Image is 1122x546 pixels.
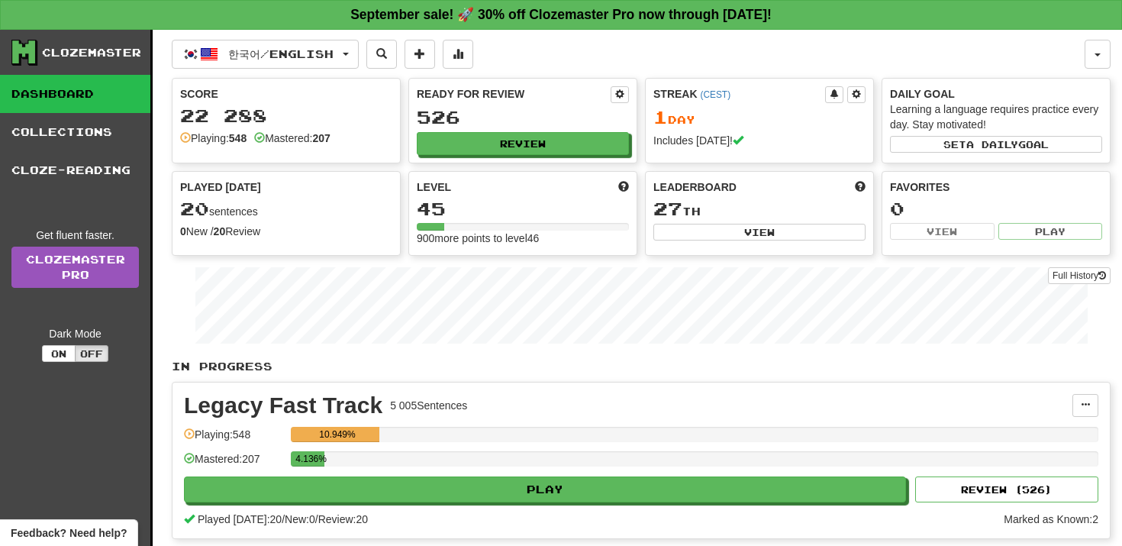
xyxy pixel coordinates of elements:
[184,427,283,452] div: Playing: 548
[180,86,392,102] div: Score
[405,40,435,69] button: Add sentence to collection
[184,451,283,477] div: Mastered: 207
[890,86,1102,102] div: Daily Goal
[42,45,141,60] div: Clozemaster
[443,40,473,69] button: More stats
[229,132,247,144] strong: 548
[295,427,379,442] div: 10.949%
[653,86,825,102] div: Streak
[653,198,682,219] span: 27
[285,513,315,525] span: New: 0
[184,394,382,417] div: Legacy Fast Track
[11,247,139,288] a: ClozemasterPro
[618,179,629,195] span: Score more points to level up
[75,345,108,362] button: Off
[653,199,866,219] div: th
[890,179,1102,195] div: Favorites
[417,179,451,195] span: Level
[282,513,285,525] span: /
[417,132,629,155] button: Review
[890,136,1102,153] button: Seta dailygoal
[1048,267,1111,284] button: Full History
[318,513,368,525] span: Review: 20
[312,132,330,144] strong: 207
[417,86,611,102] div: Ready for Review
[180,225,186,237] strong: 0
[214,225,226,237] strong: 20
[366,40,397,69] button: Search sentences
[966,139,1018,150] span: a daily
[700,89,730,100] a: (CEST)
[11,228,139,243] div: Get fluent faster.
[390,398,467,413] div: 5 005 Sentences
[417,231,629,246] div: 900 more points to level 46
[890,199,1102,218] div: 0
[915,477,1098,502] button: Review (526)
[1004,512,1098,527] div: Marked as Known: 2
[653,133,866,148] div: Includes [DATE]!
[417,108,629,127] div: 526
[315,513,318,525] span: /
[295,451,324,467] div: 4.136%
[172,359,1111,374] p: In Progress
[184,477,906,502] button: Play
[180,179,261,195] span: Played [DATE]
[653,179,737,195] span: Leaderboard
[254,131,330,146] div: Mastered:
[42,345,76,362] button: On
[417,199,629,218] div: 45
[228,47,334,60] span: 한국어 / English
[855,179,866,195] span: This week in points, UTC
[198,513,282,525] span: Played [DATE]: 20
[180,131,247,146] div: Playing:
[890,102,1102,132] div: Learning a language requires practice every day. Stay motivated!
[653,106,668,128] span: 1
[180,224,392,239] div: New / Review
[180,199,392,219] div: sentences
[653,108,866,128] div: Day
[350,7,772,22] strong: September sale! 🚀 30% off Clozemaster Pro now through [DATE]!
[180,106,392,125] div: 22 288
[998,223,1103,240] button: Play
[11,525,127,541] span: Open feedback widget
[172,40,359,69] button: 한국어/English
[180,198,209,219] span: 20
[653,224,866,241] button: View
[11,326,139,341] div: Dark Mode
[890,223,995,240] button: View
